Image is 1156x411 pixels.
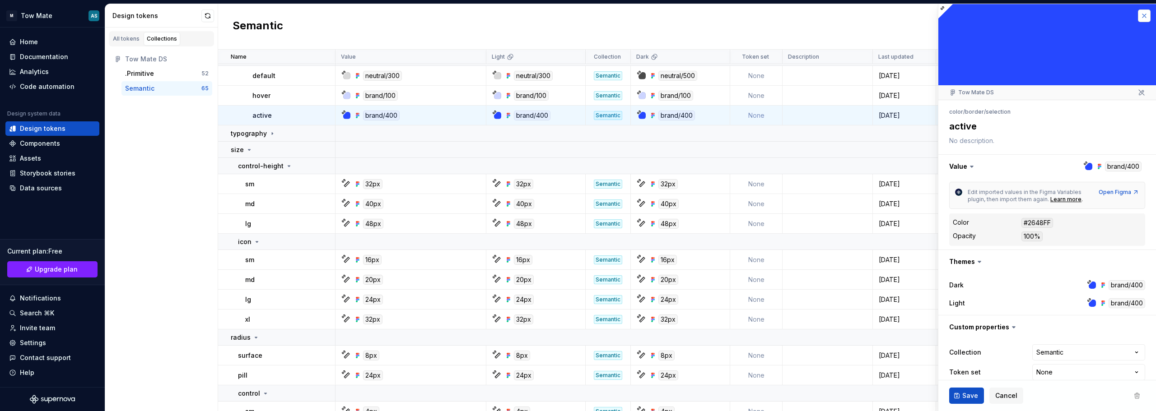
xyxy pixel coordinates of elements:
label: Collection [949,348,981,357]
div: Tow Mate [21,11,52,20]
div: Help [20,368,34,377]
svg: Supernova Logo [30,395,75,404]
div: 32px [514,179,533,189]
h2: Semantic [233,18,283,35]
button: Semantic65 [121,81,212,96]
a: Code automation [5,79,99,94]
div: 65 [201,85,209,92]
p: control [238,389,260,398]
li: / [963,108,965,115]
div: Invite team [20,323,55,332]
p: Light [492,53,505,60]
div: brand/400 [658,111,695,120]
div: 48px [658,219,679,229]
button: Save [949,388,984,404]
div: Semantic [594,180,622,189]
div: 32px [514,314,533,324]
a: Components [5,136,99,151]
div: 20px [658,275,678,285]
div: 48px [363,219,383,229]
p: Token set [742,53,769,60]
div: Design tokens [20,124,65,133]
button: Upgrade plan [7,261,98,277]
div: brand/400 [363,111,400,120]
div: Settings [20,338,46,347]
td: None [730,270,783,290]
div: Documentation [20,52,68,61]
td: None [730,250,783,270]
p: icon [238,237,252,246]
button: Contact support [5,351,99,365]
div: [DATE] [873,219,935,228]
span: Cancel [995,391,1017,400]
div: 8px [658,351,675,360]
div: 24px [363,370,383,380]
div: 24px [514,370,534,380]
li: color [949,108,963,115]
div: Semantic [594,295,622,304]
span: . [1081,196,1083,203]
div: Collections [147,35,177,42]
div: 32px [658,179,678,189]
div: 8px [363,351,379,360]
div: Notifications [20,294,61,303]
div: brand/400 [1109,298,1145,308]
div: [DATE] [873,180,935,189]
div: Assets [20,154,41,163]
div: Semantic [594,315,622,324]
div: 48px [514,219,534,229]
div: brand/100 [514,91,549,101]
button: Cancel [989,388,1023,404]
td: None [730,174,783,194]
div: Home [20,37,38,46]
button: MTow MateAS [2,6,103,25]
a: Data sources [5,181,99,195]
label: Token set [949,368,981,377]
p: default [252,71,275,80]
div: 16px [658,255,677,265]
td: None [730,106,783,125]
div: Learn more [1050,196,1081,203]
td: None [730,86,783,106]
div: neutral/500 [658,71,697,81]
div: Search ⌘K [20,309,54,318]
td: None [730,309,783,329]
div: brand/100 [363,91,398,101]
div: Semantic [125,84,154,93]
p: active [252,111,272,120]
div: 20px [514,275,534,285]
div: brand/400 [514,111,550,120]
span: Save [962,391,978,400]
textarea: active [947,118,1143,134]
div: [DATE] [873,91,935,100]
div: 52 [201,70,209,77]
div: 40px [658,199,679,209]
td: None [730,290,783,309]
div: Code automation [20,82,75,91]
div: 40px [514,199,534,209]
a: Design tokens [5,121,99,136]
label: Dark [949,281,964,290]
button: Help [5,365,99,380]
a: Documentation [5,50,99,64]
p: Name [231,53,247,60]
button: Search ⌘K [5,306,99,320]
div: [DATE] [873,351,935,360]
div: Tow Mate DS [949,89,994,96]
div: 32px [363,314,382,324]
div: Storybook stories [20,169,75,178]
div: [DATE] [873,371,935,380]
a: Storybook stories [5,166,99,180]
div: 32px [363,179,382,189]
p: hover [252,91,270,100]
td: None [730,214,783,234]
td: None [730,365,783,385]
button: Notifications [5,291,99,305]
p: lg [245,295,251,304]
div: 24px [514,295,534,305]
div: Semantic [594,111,622,120]
p: size [231,145,244,154]
div: Tow Mate DS [125,55,209,64]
